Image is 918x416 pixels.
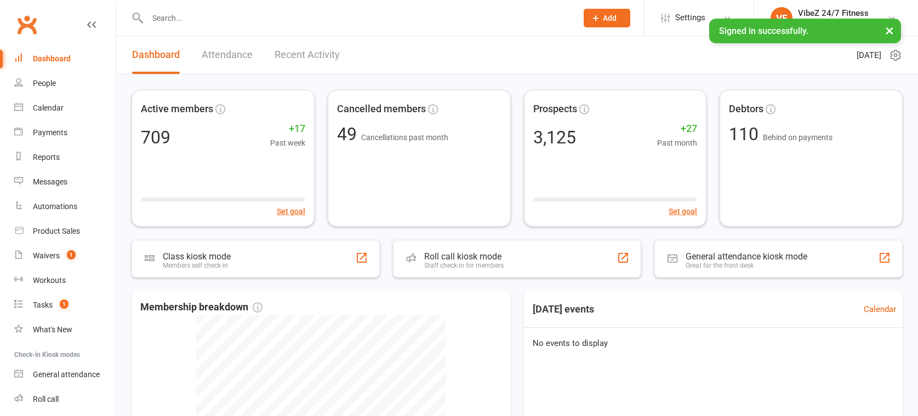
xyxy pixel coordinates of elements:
[864,303,896,316] a: Calendar
[361,133,448,142] span: Cancellations past month
[33,227,80,235] div: Product Sales
[33,370,100,379] div: General attendance
[524,299,603,319] h3: [DATE] events
[424,251,504,262] div: Roll call kiosk mode
[686,262,807,269] div: Great for the front desk
[729,124,763,145] span: 110
[14,268,116,293] a: Workouts
[657,121,697,137] span: +27
[880,19,899,42] button: ×
[275,36,340,74] a: Recent Activity
[14,145,116,170] a: Reports
[33,128,67,137] div: Payments
[584,9,630,27] button: Add
[60,299,69,309] span: 1
[14,96,116,120] a: Calendar
[33,79,56,88] div: People
[520,328,908,359] div: No events to display
[686,251,807,262] div: General attendance kiosk mode
[669,205,697,217] button: Set goal
[13,11,41,38] a: Clubworx
[798,8,869,18] div: VibeZ 24/7 Fitness
[33,301,53,309] div: Tasks
[14,120,116,145] a: Payments
[144,10,569,26] input: Search...
[33,153,60,161] div: Reports
[857,49,881,62] span: [DATE]
[141,129,170,146] div: 709
[675,5,705,30] span: Settings
[33,395,59,403] div: Roll call
[270,137,305,149] span: Past week
[14,170,116,194] a: Messages
[14,194,116,219] a: Automations
[14,387,116,412] a: Roll call
[140,299,263,315] span: Membership breakdown
[33,325,72,334] div: What's New
[163,262,231,269] div: Members self check-in
[14,362,116,387] a: General attendance kiosk mode
[763,133,833,142] span: Behind on payments
[533,129,576,146] div: 3,125
[14,317,116,342] a: What's New
[14,71,116,96] a: People
[424,262,504,269] div: Staff check-in for members
[337,101,426,117] span: Cancelled members
[14,244,116,268] a: Waivers 1
[202,36,253,74] a: Attendance
[33,177,67,186] div: Messages
[132,36,180,74] a: Dashboard
[270,121,305,137] span: +17
[729,101,763,117] span: Debtors
[33,251,60,260] div: Waivers
[603,14,617,22] span: Add
[533,101,577,117] span: Prospects
[719,26,808,36] span: Signed in successfully.
[14,293,116,317] a: Tasks 1
[337,124,361,145] span: 49
[798,18,869,28] div: VibeZ 24/7 Fitness
[163,251,231,262] div: Class kiosk mode
[14,47,116,71] a: Dashboard
[277,205,305,217] button: Set goal
[67,250,76,259] span: 1
[141,101,213,117] span: Active members
[14,219,116,244] a: Product Sales
[33,54,71,63] div: Dashboard
[33,202,77,211] div: Automations
[657,137,697,149] span: Past month
[33,103,64,112] div: Calendar
[771,7,792,29] div: VF
[33,276,66,285] div: Workouts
